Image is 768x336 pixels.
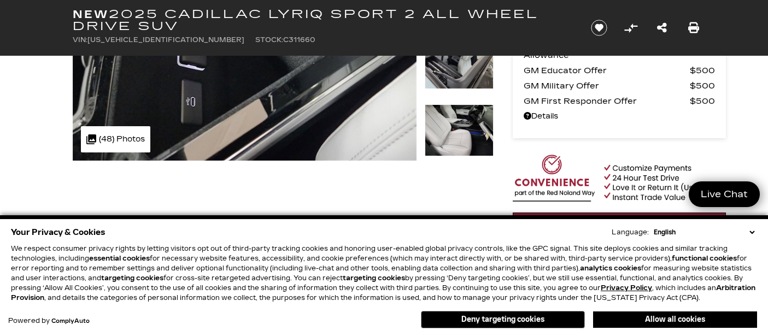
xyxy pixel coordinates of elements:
[690,63,715,78] span: $500
[524,63,690,78] span: GM Educator Offer
[73,8,109,21] strong: New
[425,104,494,156] img: New 2025 Nimbus Metallic Cadillac Sport 2 image 28
[8,317,90,325] div: Powered by
[101,274,163,282] strong: targeting cookies
[283,36,315,44] span: C311660
[688,20,699,36] a: Print this New 2025 Cadillac LYRIQ Sport 2 All Wheel Drive SUV
[612,229,649,235] div: Language:
[81,126,150,152] div: (48) Photos
[343,274,405,282] strong: targeting cookies
[689,181,760,207] a: Live Chat
[690,93,715,109] span: $500
[524,78,715,93] a: GM Military Offer $500
[524,93,715,109] a: GM First Responder Offer $500
[513,213,726,242] a: Start Your Deal
[51,318,90,325] a: ComplyAuto
[73,8,573,32] h1: 2025 Cadillac LYRIQ Sport 2 All Wheel Drive SUV
[690,78,715,93] span: $500
[11,244,757,303] p: We respect consumer privacy rights by letting visitors opt out of third-party tracking cookies an...
[651,227,757,237] select: Language Select
[425,37,494,89] img: New 2025 Nimbus Metallic Cadillac Sport 2 image 27
[87,36,244,44] span: [US_VEHICLE_IDENTIFICATION_NUMBER]
[11,225,105,240] span: Your Privacy & Cookies
[593,311,757,328] button: Allow all cookies
[623,20,639,36] button: Compare Vehicle
[255,36,283,44] span: Stock:
[524,63,715,78] a: GM Educator Offer $500
[672,255,737,262] strong: functional cookies
[89,255,150,262] strong: essential cookies
[524,109,715,124] a: Details
[695,188,753,201] span: Live Chat
[421,311,585,328] button: Deny targeting cookies
[587,19,611,37] button: Save vehicle
[524,93,690,109] span: GM First Responder Offer
[601,284,652,292] u: Privacy Policy
[657,20,667,36] a: Share this New 2025 Cadillac LYRIQ Sport 2 All Wheel Drive SUV
[524,78,690,93] span: GM Military Offer
[580,264,641,272] strong: analytics cookies
[73,36,87,44] span: VIN:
